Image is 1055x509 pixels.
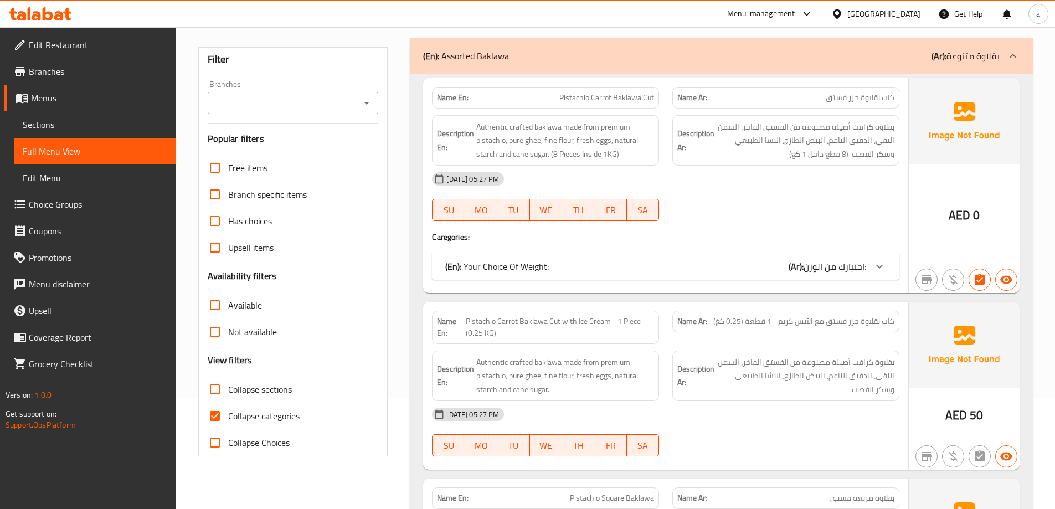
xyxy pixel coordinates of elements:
[29,304,167,317] span: Upsell
[437,92,469,104] strong: Name En:
[437,316,466,339] strong: Name En:
[677,92,707,104] strong: Name Ar:
[631,438,655,454] span: SA
[442,409,503,420] span: [DATE] 05:27 PM
[208,354,253,367] h3: View filters
[804,258,866,275] span: اختيارك من الوزن:
[228,325,277,338] span: Not available
[909,78,1020,164] img: Ae5nvW7+0k+MAAAAAElFTkSuQmCC
[4,85,176,111] a: Menus
[466,316,654,339] span: Pistachio Carrot Baklawa Cut with Ice Cream - 1 Piece (0.25 KG)
[713,316,894,327] span: كات بقلاوة جزر فستق مع الآيس كريم - 1 قطعة (0.25 كغ)
[4,58,176,85] a: Branches
[949,204,970,226] span: AED
[562,199,594,221] button: TH
[502,202,525,218] span: TU
[4,271,176,297] a: Menu disclaimer
[442,174,503,184] span: [DATE] 05:27 PM
[534,438,558,454] span: WE
[423,48,439,64] b: (En):
[497,434,529,456] button: TU
[437,362,474,389] strong: Description En:
[534,202,558,218] span: WE
[14,138,176,164] a: Full Menu View
[445,258,461,275] b: (En):
[6,388,33,402] span: Version:
[410,38,1033,74] div: (En): Assorted Baklawa(Ar):بقلاوة متنوعة
[1036,8,1040,20] span: a
[29,357,167,371] span: Grocery Checklist
[570,492,654,504] span: Pistachio Square Baklawa
[437,492,469,504] strong: Name En:
[915,269,938,291] button: Not branch specific item
[228,383,292,396] span: Collapse sections
[677,316,707,327] strong: Name Ar:
[228,299,262,312] span: Available
[594,199,626,221] button: FR
[594,434,626,456] button: FR
[208,132,379,145] h3: Popular filters
[4,244,176,271] a: Promotions
[31,91,167,105] span: Menus
[228,214,272,228] span: Has choices
[208,48,379,71] div: Filter
[228,241,274,254] span: Upsell items
[969,445,991,467] button: Not has choices
[717,356,894,397] span: بقلاوة كرافت أصيلة مصنوعة من الفستق الفاخر، السمن النقي، الدقيق الناعم، البيض الطازج، النشا الطبي...
[4,297,176,324] a: Upsell
[29,224,167,238] span: Coupons
[826,92,894,104] span: كات بقلاوة جزر فستق
[29,251,167,264] span: Promotions
[530,199,562,221] button: WE
[14,111,176,138] a: Sections
[228,161,267,174] span: Free items
[208,270,277,282] h3: Availability filters
[969,269,991,291] button: Has choices
[432,253,899,280] div: (En): Your Choice Of Weight:(Ar):اختيارك من الوزن:
[476,120,654,161] span: Authentic crafted baklawa made from premium pistachio, pure ghee, fine flour, fresh eggs, natural...
[567,202,590,218] span: TH
[228,188,307,201] span: Branch specific items
[717,120,894,161] span: بقلاوة كرافت أصيلة مصنوعة من الفستق الفاخر، السمن النقي، الدقيق الناعم، البيض الطازج، النشا الطبي...
[727,7,795,20] div: Menu-management
[437,438,460,454] span: SU
[432,232,899,243] h4: Caregories:
[945,404,967,426] span: AED
[445,260,549,273] p: Your Choice Of Weight:
[29,65,167,78] span: Branches
[4,191,176,218] a: Choice Groups
[599,438,622,454] span: FR
[627,199,659,221] button: SA
[29,198,167,211] span: Choice Groups
[228,436,290,449] span: Collapse Choices
[942,445,964,467] button: Purchased item
[932,48,946,64] b: (Ar):
[29,331,167,344] span: Coverage Report
[465,199,497,221] button: MO
[228,409,300,423] span: Collapse categories
[465,434,497,456] button: MO
[677,127,714,154] strong: Description Ar:
[559,92,654,104] span: Pistachio Carrot Baklawa Cut
[470,438,493,454] span: MO
[23,145,167,158] span: Full Menu View
[995,445,1017,467] button: Available
[942,269,964,291] button: Purchased item
[14,164,176,191] a: Edit Menu
[502,438,525,454] span: TU
[29,38,167,52] span: Edit Restaurant
[6,407,56,421] span: Get support on:
[599,202,622,218] span: FR
[4,32,176,58] a: Edit Restaurant
[789,258,804,275] b: (Ar):
[497,199,529,221] button: TU
[627,434,659,456] button: SA
[6,418,76,432] a: Support.OpsPlatform
[830,492,894,504] span: بقلاوة مربعة فستق
[29,277,167,291] span: Menu disclaimer
[432,199,465,221] button: SU
[973,204,980,226] span: 0
[677,362,714,389] strong: Description Ar:
[34,388,52,402] span: 1.0.0
[432,434,465,456] button: SU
